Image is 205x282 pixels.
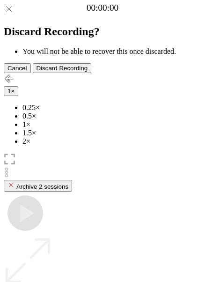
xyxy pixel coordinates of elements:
button: Cancel [4,63,31,73]
li: 0.5× [22,112,201,120]
div: Archive 2 sessions [7,181,68,190]
li: You will not be able to recover this once discarded. [22,47,201,56]
h2: Discard Recording? [4,25,201,38]
li: 2× [22,137,201,146]
li: 1× [22,120,201,129]
button: Discard Recording [33,63,92,73]
li: 0.25× [22,104,201,112]
span: 1 [7,88,11,95]
li: 1.5× [22,129,201,137]
button: 1× [4,86,18,96]
button: Archive 2 sessions [4,180,72,192]
a: 00:00:00 [87,3,118,13]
